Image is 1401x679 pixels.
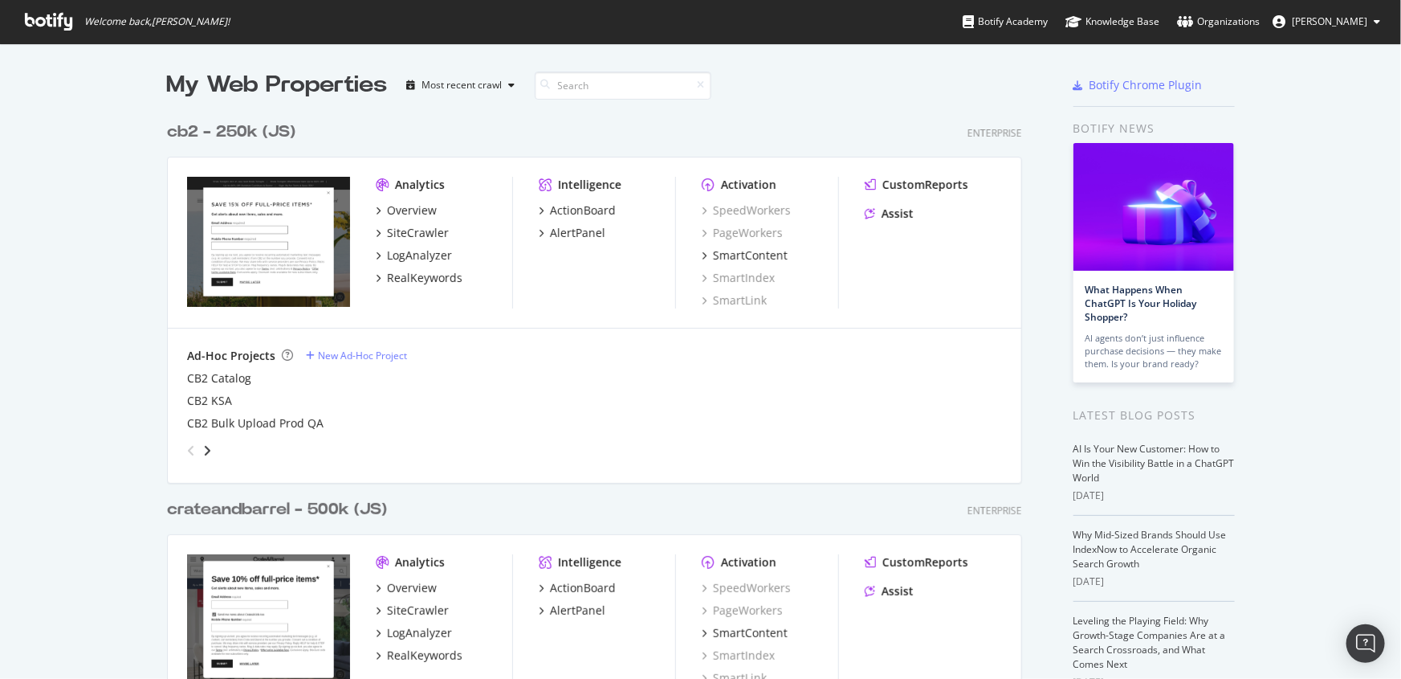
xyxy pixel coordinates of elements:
[865,554,968,571] a: CustomReports
[702,292,767,309] a: SmartLink
[535,72,711,100] input: Search
[1073,120,1235,137] div: Botify news
[550,202,616,219] div: ActionBoard
[387,202,437,219] div: Overview
[882,206,914,222] div: Assist
[1073,77,1203,93] a: Botify Chrome Plugin
[387,580,437,596] div: Overview
[865,177,968,193] a: CustomReports
[187,370,251,387] a: CB2 Catalog
[702,625,788,641] a: SmartContent
[539,603,605,619] a: AlertPanel
[550,580,616,596] div: ActionBoard
[1073,528,1227,571] a: Why Mid-Sized Brands Should Use IndexNow to Accelerate Organic Search Growth
[882,177,968,193] div: CustomReports
[387,625,452,641] div: LogAnalyzer
[387,648,462,664] div: RealKeywords
[376,270,462,286] a: RealKeywords
[1089,77,1203,93] div: Botify Chrome Plugin
[1085,283,1197,324] a: What Happens When ChatGPT Is Your Holiday Shopper?
[702,270,775,286] a: SmartIndex
[401,72,522,98] button: Most recent crawl
[967,504,1022,517] div: Enterprise
[387,603,449,619] div: SiteCrawler
[558,177,621,193] div: Intelligence
[181,438,202,464] div: angle-left
[1346,624,1385,663] div: Open Intercom Messenger
[539,225,605,241] a: AlertPanel
[702,247,788,264] a: SmartContent
[376,580,437,596] a: Overview
[376,603,449,619] a: SiteCrawler
[865,206,914,222] a: Assist
[702,580,791,596] a: SpeedWorkers
[187,393,232,409] a: CB2 KSA
[558,554,621,571] div: Intelligence
[550,603,605,619] div: AlertPanel
[1177,14,1260,30] div: Organizations
[376,225,449,241] a: SiteCrawler
[702,648,775,664] a: SmartIndex
[376,648,462,664] a: RealKeywords
[702,225,783,241] a: PageWorkers
[395,177,445,193] div: Analytics
[376,247,452,264] a: LogAnalyzer
[1073,614,1226,671] a: Leveling the Playing Field: Why Growth-Stage Companies Are at a Search Crossroads, and What Comes...
[387,225,449,241] div: SiteCrawler
[1260,9,1393,35] button: [PERSON_NAME]
[376,625,452,641] a: LogAnalyzer
[422,80,503,90] div: Most recent crawl
[376,202,437,219] a: Overview
[721,554,776,571] div: Activation
[1073,489,1235,503] div: [DATE]
[318,349,407,362] div: New Ad-Hoc Project
[882,583,914,599] div: Assist
[306,349,407,362] a: New Ad-Hoc Project
[395,554,445,571] div: Analytics
[167,121,302,144] a: cb2 - 250k (JS)
[387,270,462,286] div: RealKeywords
[1073,407,1235,424] div: Latest Blog Posts
[713,247,788,264] div: SmartContent
[167,498,393,522] a: crateandbarrel - 500k (JS)
[1073,442,1235,485] a: AI Is Your New Customer: How to Win the Visibility Battle in a ChatGPT World
[202,443,213,459] div: angle-right
[1065,14,1159,30] div: Knowledge Base
[550,225,605,241] div: AlertPanel
[187,348,275,364] div: Ad-Hoc Projects
[167,498,387,522] div: crateandbarrel - 500k (JS)
[882,554,968,571] div: CustomReports
[167,121,295,144] div: cb2 - 250k (JS)
[84,15,230,28] span: Welcome back, [PERSON_NAME] !
[702,603,783,619] a: PageWorkers
[713,625,788,641] div: SmartContent
[1073,575,1235,589] div: [DATE]
[865,583,914,599] a: Assist
[539,202,616,219] a: ActionBoard
[187,415,324,432] a: CB2 Bulk Upload Prod QA
[1085,332,1222,370] div: AI agents don’t just influence purchase decisions — they make them. Is your brand ready?
[721,177,776,193] div: Activation
[967,126,1022,140] div: Enterprise
[539,580,616,596] a: ActionBoard
[1292,14,1367,28] span: Blake Oberc
[167,69,388,101] div: My Web Properties
[963,14,1048,30] div: Botify Academy
[387,247,452,264] div: LogAnalyzer
[702,202,791,219] a: SpeedWorkers
[1073,143,1234,271] img: What Happens When ChatGPT Is Your Holiday Shopper?
[187,177,350,307] img: cb2.com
